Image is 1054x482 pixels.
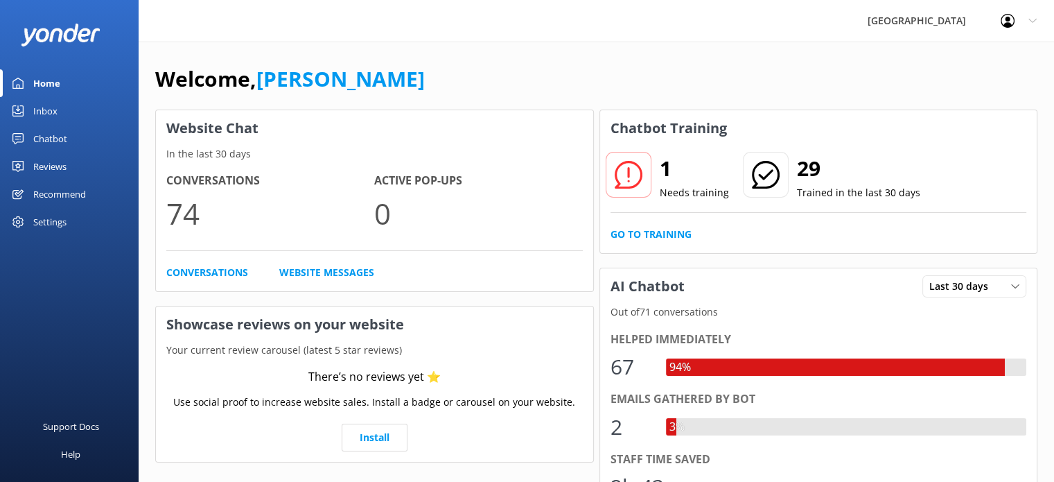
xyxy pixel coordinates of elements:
p: 0 [374,190,582,236]
p: Needs training [660,185,729,200]
span: Last 30 days [929,279,996,294]
h1: Welcome, [155,62,425,96]
div: 94% [666,359,694,377]
div: Reviews [33,153,67,180]
img: yonder-white-logo.png [21,24,100,46]
p: Your current review carousel (latest 5 star reviews) [156,343,593,358]
h3: Website Chat [156,110,593,146]
div: Inbox [33,97,58,125]
p: Trained in the last 30 days [797,185,920,200]
h3: AI Chatbot [600,268,695,304]
h2: 29 [797,152,920,185]
a: Website Messages [279,265,374,280]
div: Recommend [33,180,86,208]
div: Emails gathered by bot [611,390,1027,408]
p: 74 [166,190,374,236]
a: Go to Training [611,227,692,242]
p: In the last 30 days [156,146,593,162]
div: Chatbot [33,125,67,153]
h3: Showcase reviews on your website [156,307,593,343]
div: Home [33,69,60,97]
div: 67 [611,350,652,384]
div: Settings [33,208,67,236]
a: Conversations [166,265,248,280]
div: 2 [611,411,652,444]
h3: Chatbot Training [600,110,737,146]
div: There’s no reviews yet ⭐ [308,368,441,386]
p: Use social proof to increase website sales. Install a badge or carousel on your website. [173,395,575,410]
div: Staff time saved [611,451,1027,469]
a: [PERSON_NAME] [256,64,425,93]
p: Out of 71 conversations [600,304,1037,320]
a: Install [342,424,407,451]
div: Support Docs [43,413,99,440]
h4: Conversations [166,172,374,190]
div: 3% [666,418,688,436]
h2: 1 [660,152,729,185]
div: Helped immediately [611,331,1027,349]
h4: Active Pop-ups [374,172,582,190]
div: Help [61,440,80,468]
